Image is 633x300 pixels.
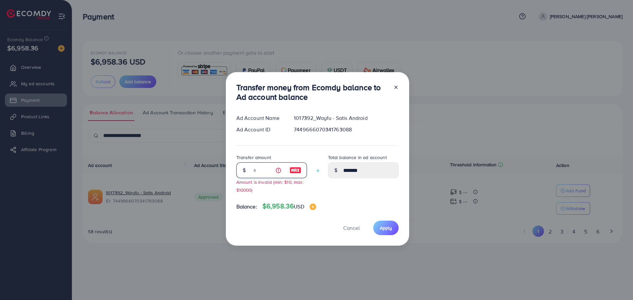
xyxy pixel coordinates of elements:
[310,204,316,210] img: image
[373,221,399,235] button: Apply
[289,166,301,174] img: image
[236,203,257,210] span: Balance:
[294,203,304,210] span: USD
[231,126,289,133] div: Ad Account ID
[236,179,304,193] small: Amount is invalid (min: $10, max: $10000)
[288,126,404,133] div: 7449666070341763088
[380,225,392,231] span: Apply
[288,114,404,122] div: 1017392_Wayfu - Satis Android
[328,154,387,161] label: Total balance in ad account
[262,202,316,210] h4: $6,958.36
[236,83,388,102] h3: Transfer money from Ecomdy balance to Ad account balance
[236,154,271,161] label: Transfer amount
[231,114,289,122] div: Ad Account Name
[343,224,360,232] span: Cancel
[605,270,628,295] iframe: Chat
[335,221,368,235] button: Cancel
